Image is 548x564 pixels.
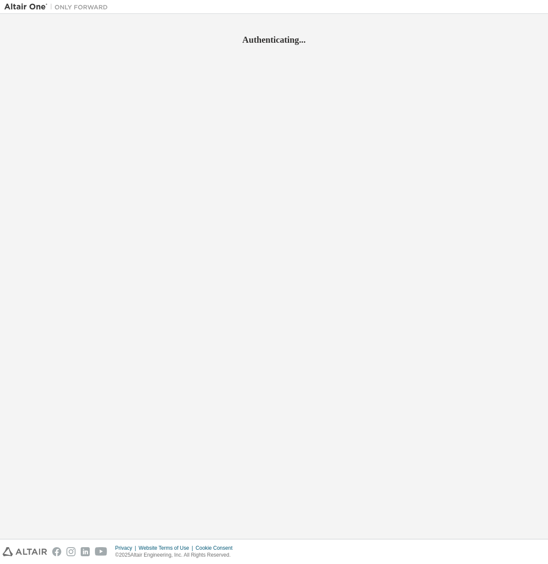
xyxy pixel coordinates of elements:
div: Cookie Consent [195,545,237,551]
img: altair_logo.svg [3,547,47,556]
img: facebook.svg [52,547,61,556]
img: Altair One [4,3,112,11]
img: instagram.svg [66,547,76,556]
img: linkedin.svg [81,547,90,556]
div: Privacy [115,545,139,551]
p: © 2025 Altair Engineering, Inc. All Rights Reserved. [115,551,238,559]
h2: Authenticating... [4,34,544,45]
div: Website Terms of Use [139,545,195,551]
img: youtube.svg [95,547,107,556]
